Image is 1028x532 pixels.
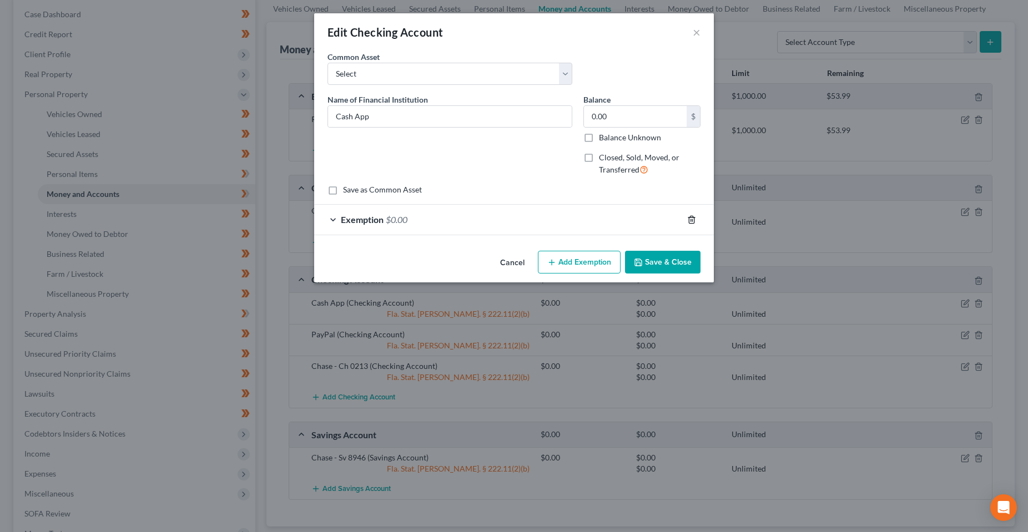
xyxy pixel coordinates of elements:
[341,214,384,225] span: Exemption
[327,51,380,63] label: Common Asset
[599,153,679,174] span: Closed, Sold, Moved, or Transferred
[327,95,428,104] span: Name of Financial Institution
[584,106,687,127] input: 0.00
[343,184,422,195] label: Save as Common Asset
[386,214,407,225] span: $0.00
[687,106,700,127] div: $
[327,24,443,40] div: Edit Checking Account
[625,251,701,274] button: Save & Close
[491,252,533,274] button: Cancel
[328,106,572,127] input: Enter name...
[693,26,701,39] button: ×
[583,94,611,105] label: Balance
[990,494,1017,521] div: Open Intercom Messenger
[538,251,621,274] button: Add Exemption
[599,132,661,143] label: Balance Unknown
